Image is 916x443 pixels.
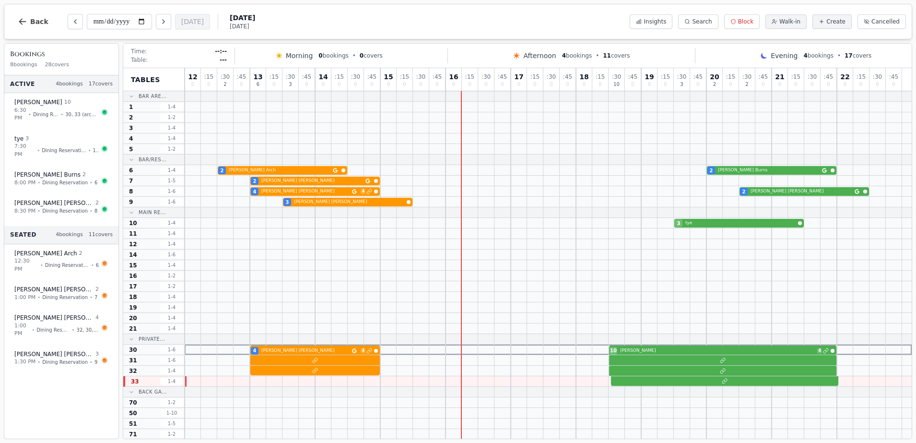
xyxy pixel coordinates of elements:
span: 3 [677,220,681,227]
span: [PERSON_NAME] [PERSON_NAME] [14,314,94,322]
span: : 30 [221,74,230,80]
span: 32 [129,367,137,375]
span: 0 [191,82,194,87]
button: Walk-in [765,14,807,29]
span: 1 - 10 [160,409,183,417]
span: • [90,359,93,366]
span: [DATE] [230,13,255,23]
span: 2 [710,167,713,174]
span: 10 [93,147,99,154]
span: Cancelled [871,18,900,25]
span: 0 [550,82,552,87]
span: : 45 [367,74,376,80]
span: 4 bookings [56,80,83,88]
span: 0 [501,82,504,87]
span: 1 - 2 [160,114,183,121]
span: 2 [129,114,133,121]
span: 1 - 4 [160,219,183,227]
span: 30, 33 (archived), 31, 32 [65,111,99,118]
span: 0 [599,82,601,87]
span: 1 - 4 [160,103,183,110]
span: 17 [129,283,137,290]
span: • [90,179,93,186]
span: Walk-in [779,18,800,25]
span: 28 covers [45,61,69,69]
span: 0 [318,52,322,59]
svg: Google booking [333,168,338,173]
button: [PERSON_NAME] Burns28:00 PM•Dining Reservation•6 [8,166,115,192]
span: 1 - 6 [160,251,183,258]
span: 3 [680,82,683,87]
span: 0 [664,82,667,87]
span: 21 [775,73,784,80]
span: 1 - 4 [160,240,183,248]
span: 8 [129,188,133,195]
span: [PERSON_NAME] [PERSON_NAME] [261,188,350,195]
span: • [596,52,599,60]
span: 0 [517,82,520,87]
span: 2 [95,199,99,207]
span: 1 - 2 [160,431,183,438]
span: 1:00 PM [14,294,35,302]
span: 1 - 4 [160,167,183,174]
button: Block [724,14,760,29]
span: 1 - 4 [160,304,183,311]
span: • [37,294,40,301]
span: 1 - 4 [160,135,183,142]
span: 4 [129,135,133,143]
span: : 45 [759,74,768,80]
span: 0 [468,82,471,87]
span: 9 [94,359,97,366]
span: 1 - 2 [160,399,183,406]
span: 8:30 PM [14,207,35,216]
span: 4 [817,348,822,354]
span: 7:30 PM [14,143,35,158]
span: 21 [129,325,137,333]
span: 51 [129,420,137,428]
span: 50 [129,409,137,417]
svg: Google booking [822,168,827,173]
span: [PERSON_NAME] Burns [14,171,81,179]
span: Dining Reservation [33,111,59,118]
span: 0 [859,82,862,87]
span: • [60,111,63,118]
span: : 15 [204,74,213,80]
span: Active [10,80,35,88]
span: --:-- [215,48,227,55]
span: : 15 [335,74,344,80]
span: Table: [131,56,148,64]
span: • [28,111,31,118]
span: Seated [10,231,36,239]
span: : 30 [351,74,360,80]
span: 6 [257,82,259,87]
span: 1 - 4 [160,378,183,385]
span: --- [220,56,227,64]
span: • [352,52,356,60]
button: [PERSON_NAME] [PERSON_NAME]21:00 PM•Dining Reservation•7 [8,280,115,307]
span: : 30 [808,74,817,80]
span: Dining Reservation [45,262,89,269]
span: • [37,179,40,186]
span: : 15 [791,74,800,80]
span: 11 [603,52,611,59]
span: 15 [129,262,137,269]
span: 1 - 6 [160,346,183,353]
span: 0 [729,82,732,87]
span: : 45 [563,74,572,80]
span: bookings [318,52,348,60]
span: 0 [305,82,308,87]
span: : 45 [824,74,833,80]
span: 5 [129,145,133,153]
span: : 15 [465,74,474,80]
span: 6:30 PM [14,107,26,122]
span: 0 [354,82,357,87]
span: 1 - 4 [160,124,183,132]
span: 17 [514,73,523,80]
span: 2 [742,188,746,195]
span: [PERSON_NAME] Arch [14,250,77,257]
span: : 45 [302,74,311,80]
span: 8 [94,207,97,215]
span: bookings [562,52,592,60]
span: 7 [129,177,133,185]
span: 1 - 2 [160,272,183,279]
